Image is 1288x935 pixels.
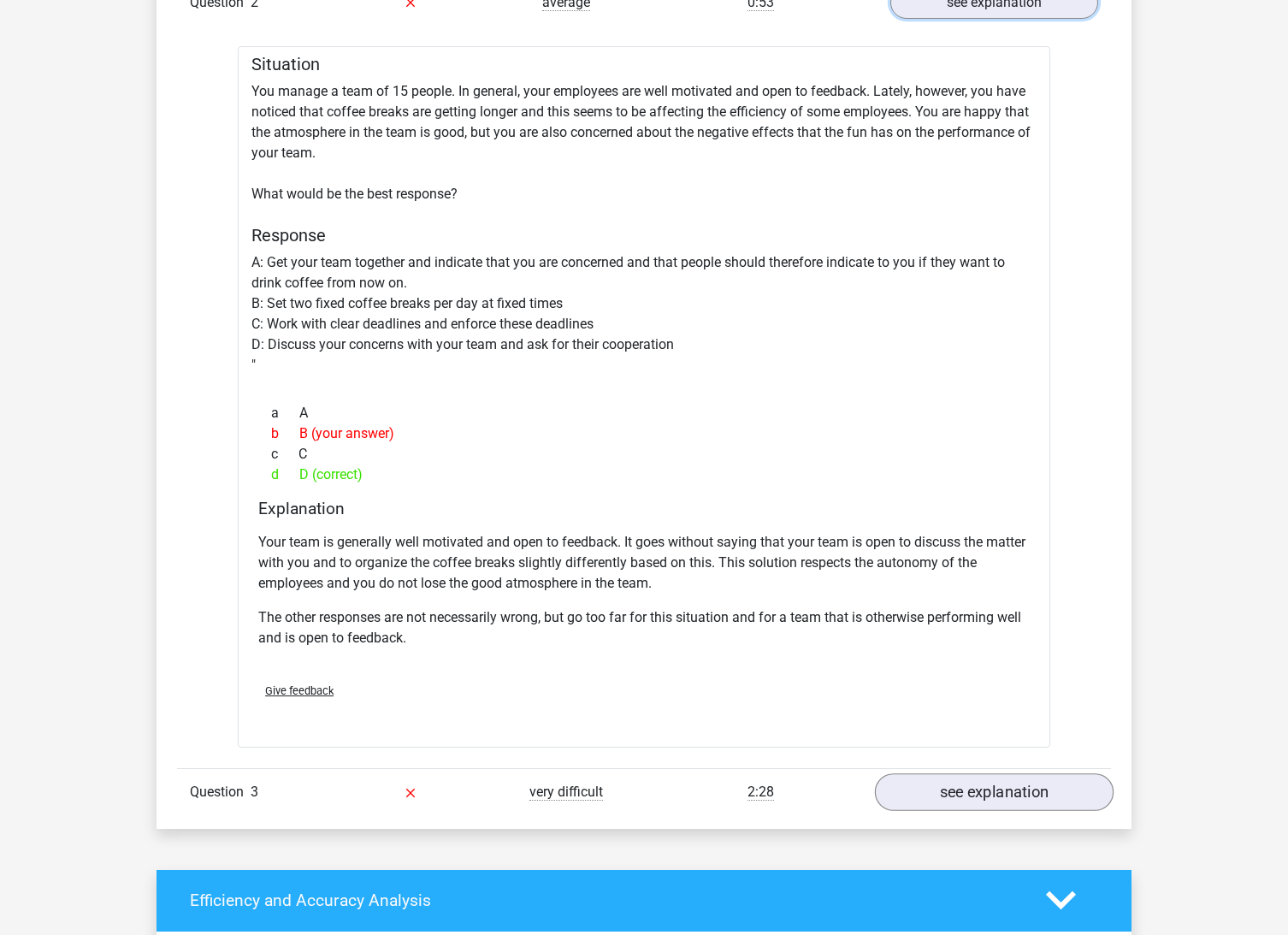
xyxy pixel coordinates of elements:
[258,465,1030,485] div: D (correct)
[271,444,298,465] span: c
[251,784,258,800] span: 3
[190,782,251,802] span: Question
[190,891,1020,910] h4: Efficiency and Accuracy Analysis
[875,773,1114,811] a: see explanation
[271,423,299,444] span: b
[529,784,603,801] span: very difficult
[271,403,299,423] span: a
[238,46,1050,748] div: You manage a team of 15 people. In general, your employees are well motivated and open to feedbac...
[265,684,334,697] span: Give feedback
[258,423,1030,444] div: B (your answer)
[258,403,1030,423] div: A
[258,444,1030,465] div: C
[271,465,299,485] span: d
[251,54,1037,74] h5: Situation
[258,607,1030,648] p: The other responses are not necessarily wrong, but go too far for this situation and for a team t...
[258,532,1030,594] p: Your team is generally well motivated and open to feedback. It goes without saying that your team...
[258,499,1030,518] h4: Explanation
[747,784,774,801] span: 2:28
[251,225,1037,246] h5: Response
